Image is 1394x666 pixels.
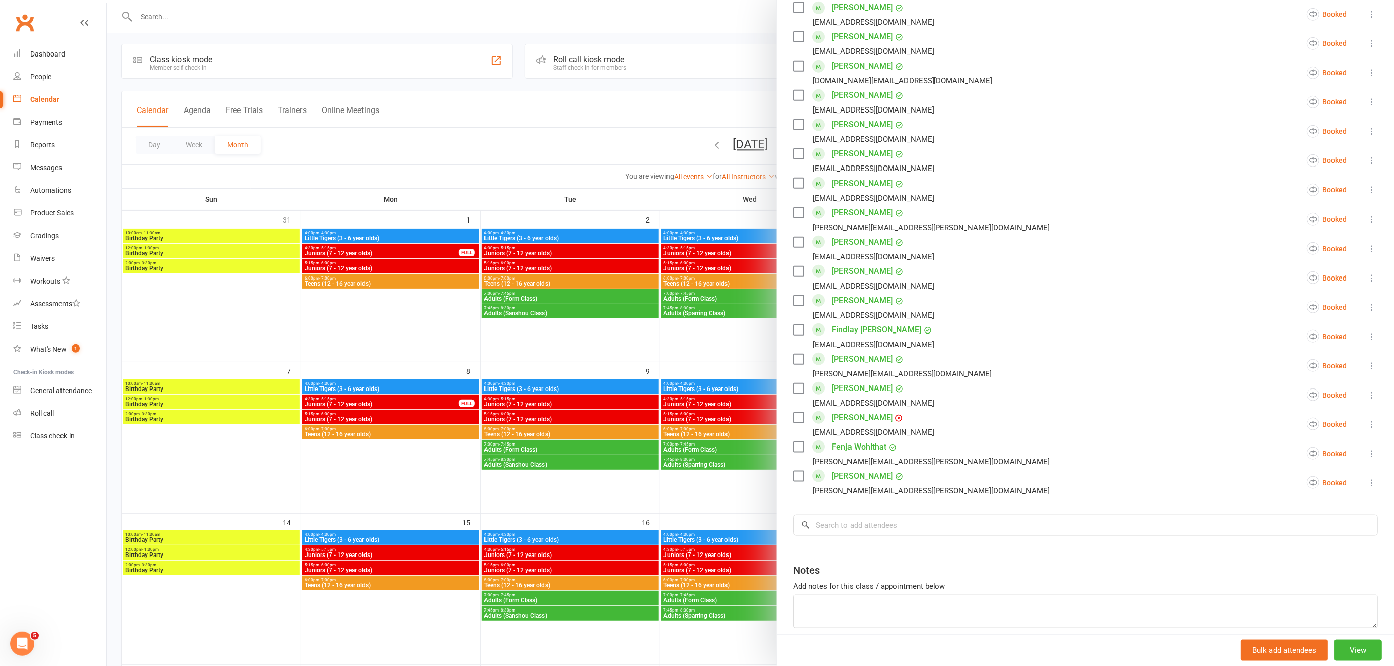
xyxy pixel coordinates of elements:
a: [PERSON_NAME] [832,29,893,45]
a: Gradings [13,225,106,247]
div: [DOMAIN_NAME][EMAIL_ADDRESS][DOMAIN_NAME] [813,74,993,87]
div: Waivers [30,254,55,262]
a: [PERSON_NAME] [832,351,893,367]
div: [EMAIL_ADDRESS][DOMAIN_NAME] [813,45,934,58]
div: Booked [1307,242,1347,255]
div: [EMAIL_ADDRESS][DOMAIN_NAME] [813,309,934,322]
a: Fenja Wohlthat [832,439,886,455]
a: [PERSON_NAME] [832,410,893,426]
div: Booked [1307,184,1347,196]
div: [PERSON_NAME][EMAIL_ADDRESS][DOMAIN_NAME] [813,367,992,380]
div: [EMAIL_ADDRESS][DOMAIN_NAME] [813,192,934,205]
a: Payments [13,111,106,134]
span: 5 [31,632,39,640]
a: Assessments [13,293,106,315]
button: Bulk add attendees [1241,640,1328,661]
a: General attendance kiosk mode [13,379,106,402]
a: Workouts [13,270,106,293]
a: [PERSON_NAME] [832,87,893,103]
div: [EMAIL_ADDRESS][DOMAIN_NAME] [813,103,934,117]
div: Booked [1307,271,1347,284]
div: [EMAIL_ADDRESS][DOMAIN_NAME] [813,162,934,175]
div: Booked [1307,96,1347,108]
div: Booked [1307,8,1347,21]
a: [PERSON_NAME] [832,117,893,133]
a: Roll call [13,402,106,425]
a: [PERSON_NAME] [832,380,893,397]
div: Product Sales [30,209,74,217]
a: Messages [13,156,106,179]
div: General attendance [30,386,92,395]
div: [PERSON_NAME][EMAIL_ADDRESS][PERSON_NAME][DOMAIN_NAME] [813,484,1050,497]
div: Workouts [30,277,60,285]
div: What's New [30,345,67,353]
div: [PERSON_NAME][EMAIL_ADDRESS][PERSON_NAME][DOMAIN_NAME] [813,221,1050,234]
a: Tasks [13,315,106,338]
div: Booked [1307,37,1347,50]
div: [EMAIL_ADDRESS][DOMAIN_NAME] [813,426,934,439]
div: [EMAIL_ADDRESS][DOMAIN_NAME] [813,16,934,29]
a: [PERSON_NAME] [832,468,893,484]
div: Booked [1307,125,1347,138]
div: Gradings [30,232,59,240]
a: Calendar [13,88,106,111]
div: Calendar [30,95,59,103]
div: [EMAIL_ADDRESS][DOMAIN_NAME] [813,250,934,263]
div: Booked [1307,330,1347,343]
a: [PERSON_NAME] [832,58,893,74]
a: What's New1 [13,338,106,361]
input: Search to add attendees [793,515,1378,536]
div: [EMAIL_ADDRESS][DOMAIN_NAME] [813,338,934,351]
button: View [1334,640,1382,661]
a: Class kiosk mode [13,425,106,448]
div: Tasks [30,322,48,330]
div: Reports [30,141,55,149]
div: Booked [1307,476,1347,489]
div: Booked [1307,67,1347,79]
div: Roll call [30,409,54,417]
span: 1 [72,344,80,353]
div: Booked [1307,213,1347,226]
div: Dashboard [30,50,65,58]
a: [PERSON_NAME] [832,176,893,192]
a: Automations [13,179,106,202]
div: Booked [1307,359,1347,372]
iframe: Intercom live chat [10,632,34,656]
div: Class check-in [30,432,75,440]
a: People [13,66,106,88]
a: [PERSON_NAME] [832,263,893,280]
div: Add notes for this class / appointment below [793,580,1378,592]
div: Payments [30,118,62,126]
a: Reports [13,134,106,156]
a: Findlay [PERSON_NAME] [832,322,921,338]
a: [PERSON_NAME] [832,146,893,162]
div: Messages [30,163,62,172]
div: Assessments [30,300,80,308]
div: [EMAIL_ADDRESS][DOMAIN_NAME] [813,280,934,293]
div: Booked [1307,418,1347,430]
div: Booked [1307,154,1347,167]
div: Booked [1307,301,1347,313]
a: [PERSON_NAME] [832,293,893,309]
a: Clubworx [12,10,37,35]
div: [EMAIL_ADDRESS][DOMAIN_NAME] [813,397,934,410]
a: [PERSON_NAME] [832,205,893,221]
div: Booked [1307,447,1347,460]
div: [PERSON_NAME][EMAIL_ADDRESS][PERSON_NAME][DOMAIN_NAME] [813,455,1050,468]
div: Booked [1307,388,1347,401]
div: [EMAIL_ADDRESS][DOMAIN_NAME] [813,133,934,146]
div: Notes [793,563,820,577]
a: Dashboard [13,43,106,66]
a: Waivers [13,247,106,270]
a: [PERSON_NAME] [832,234,893,250]
div: Automations [30,186,71,194]
a: Product Sales [13,202,106,225]
div: People [30,73,51,81]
